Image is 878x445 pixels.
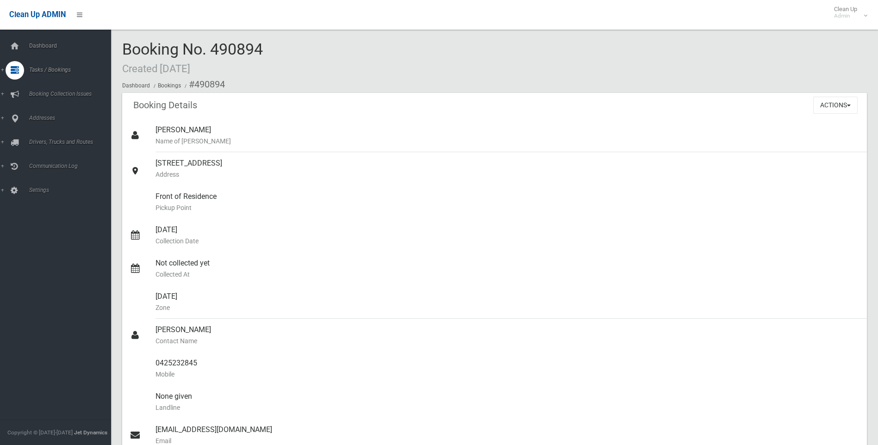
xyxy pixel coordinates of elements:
[26,115,118,121] span: Addresses
[158,82,181,89] a: Bookings
[26,91,118,97] span: Booking Collection Issues
[156,136,859,147] small: Name of [PERSON_NAME]
[156,402,859,413] small: Landline
[834,12,857,19] small: Admin
[156,385,859,419] div: None given
[122,96,208,114] header: Booking Details
[182,76,225,93] li: #490894
[26,67,118,73] span: Tasks / Bookings
[156,202,859,213] small: Pickup Point
[156,352,859,385] div: 0425232845
[156,302,859,313] small: Zone
[156,269,859,280] small: Collected At
[156,369,859,380] small: Mobile
[7,429,73,436] span: Copyright © [DATE]-[DATE]
[26,187,118,193] span: Settings
[26,163,118,169] span: Communication Log
[156,252,859,285] div: Not collected yet
[26,139,118,145] span: Drivers, Trucks and Routes
[156,119,859,152] div: [PERSON_NAME]
[74,429,107,436] strong: Jet Dynamics
[156,335,859,346] small: Contact Name
[122,40,263,76] span: Booking No. 490894
[156,319,859,352] div: [PERSON_NAME]
[156,169,859,180] small: Address
[156,235,859,247] small: Collection Date
[26,43,118,49] span: Dashboard
[156,219,859,252] div: [DATE]
[156,285,859,319] div: [DATE]
[122,62,190,74] small: Created [DATE]
[813,97,858,114] button: Actions
[156,152,859,185] div: [STREET_ADDRESS]
[9,10,66,19] span: Clean Up ADMIN
[156,185,859,219] div: Front of Residence
[829,6,866,19] span: Clean Up
[122,82,150,89] a: Dashboard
